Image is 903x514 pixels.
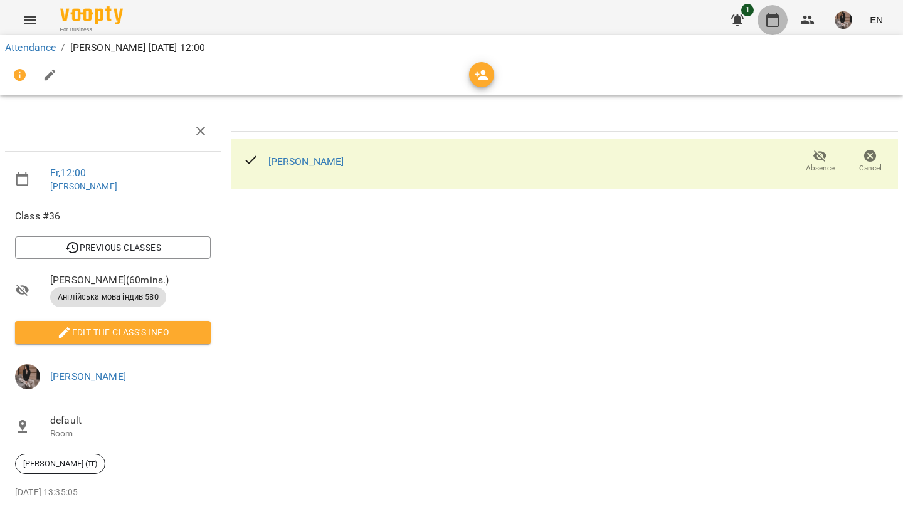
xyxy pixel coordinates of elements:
[5,41,56,53] a: Attendance
[50,413,211,428] span: default
[15,454,105,474] div: [PERSON_NAME] (тг)
[15,236,211,259] button: Previous Classes
[25,240,201,255] span: Previous Classes
[845,144,895,179] button: Cancel
[70,40,206,55] p: [PERSON_NAME] [DATE] 12:00
[15,321,211,344] button: Edit the class's Info
[795,144,845,179] button: Absence
[50,167,86,179] a: Fr , 12:00
[15,5,45,35] button: Menu
[268,155,344,167] a: [PERSON_NAME]
[859,163,882,174] span: Cancel
[865,8,888,31] button: EN
[870,13,883,26] span: EN
[741,4,754,16] span: 1
[50,291,166,303] span: Англійська мова індив 580
[25,325,201,340] span: Edit the class's Info
[60,26,123,34] span: For Business
[806,163,835,174] span: Absence
[15,209,211,224] span: Class #36
[15,486,211,499] p: [DATE] 13:35:05
[16,458,105,469] span: [PERSON_NAME] (тг)
[61,40,65,55] li: /
[50,181,117,191] a: [PERSON_NAME]
[835,11,852,29] img: 7eeb5c2dceb0f540ed985a8fa2922f17.jpg
[5,40,898,55] nav: breadcrumb
[50,273,211,288] span: [PERSON_NAME] ( 60 mins. )
[50,370,126,382] a: [PERSON_NAME]
[50,427,211,440] p: Room
[60,6,123,24] img: Voopty Logo
[15,364,40,389] img: 7eeb5c2dceb0f540ed985a8fa2922f17.jpg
